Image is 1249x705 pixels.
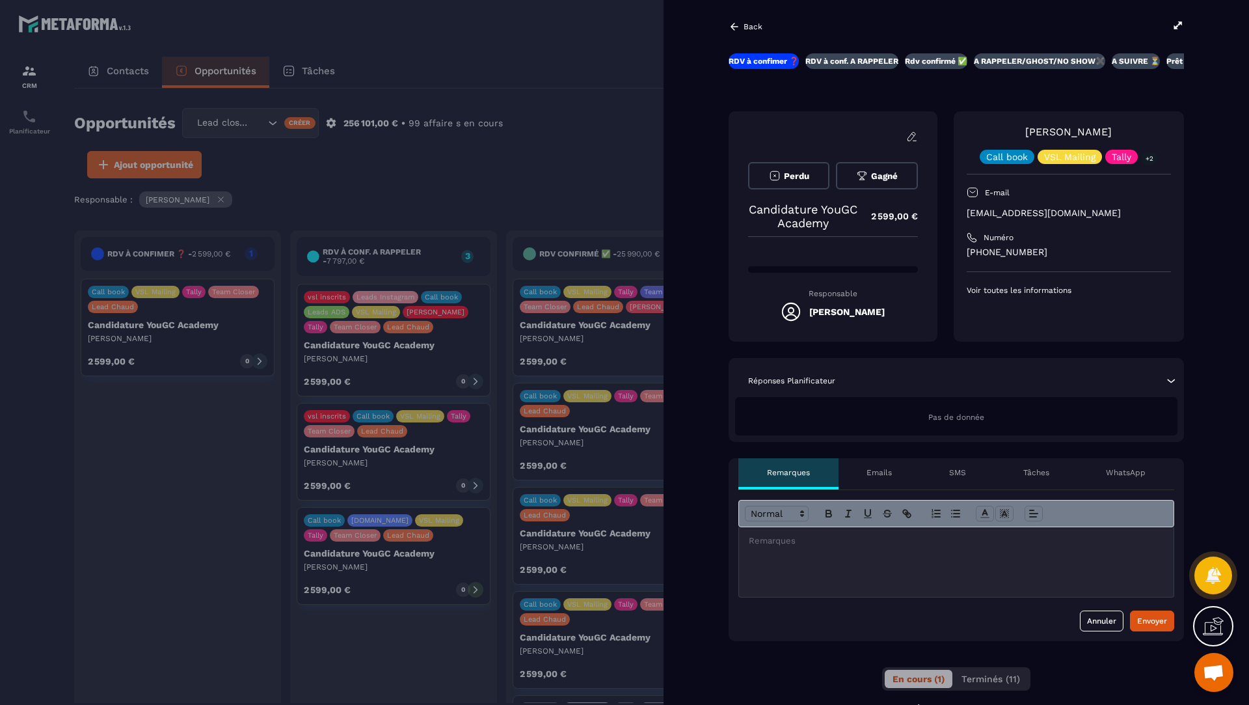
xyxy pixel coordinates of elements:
p: Call book [986,152,1028,161]
p: Emails [866,467,892,478]
p: Candidature YouGC Academy [748,202,858,230]
button: Perdu [748,162,829,189]
a: [PERSON_NAME] [1025,126,1112,138]
button: Gagné [836,162,917,189]
p: WhatsApp [1106,467,1146,478]
p: 2 599,00 € [858,204,918,229]
p: Tally [1112,152,1131,161]
button: Annuler [1080,611,1123,631]
p: Réponses Planificateur [748,376,835,386]
button: En cours (1) [885,670,952,688]
p: +2 [1141,152,1158,165]
span: Terminés (11) [961,674,1020,684]
span: Gagné [871,171,898,181]
span: En cours (1) [893,674,945,684]
button: Terminés (11) [954,670,1028,688]
span: Perdu [784,171,809,181]
p: Numéro [984,232,1014,243]
p: Remarques [767,467,810,478]
p: [EMAIL_ADDRESS][DOMAIN_NAME] [967,207,1171,219]
p: SMS [949,467,966,478]
button: Envoyer [1130,611,1174,631]
h5: [PERSON_NAME] [809,307,885,317]
div: Envoyer [1137,615,1167,628]
p: Voir toutes les informations [967,285,1171,296]
p: E-mail [985,187,1010,198]
p: Responsable [748,289,918,298]
p: VSL Mailing [1044,152,1095,161]
div: Ouvrir le chat [1194,653,1233,692]
p: [PHONE_NUMBER] [967,246,1171,258]
span: Pas de donnée [928,413,984,422]
p: Tâches [1023,467,1049,478]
